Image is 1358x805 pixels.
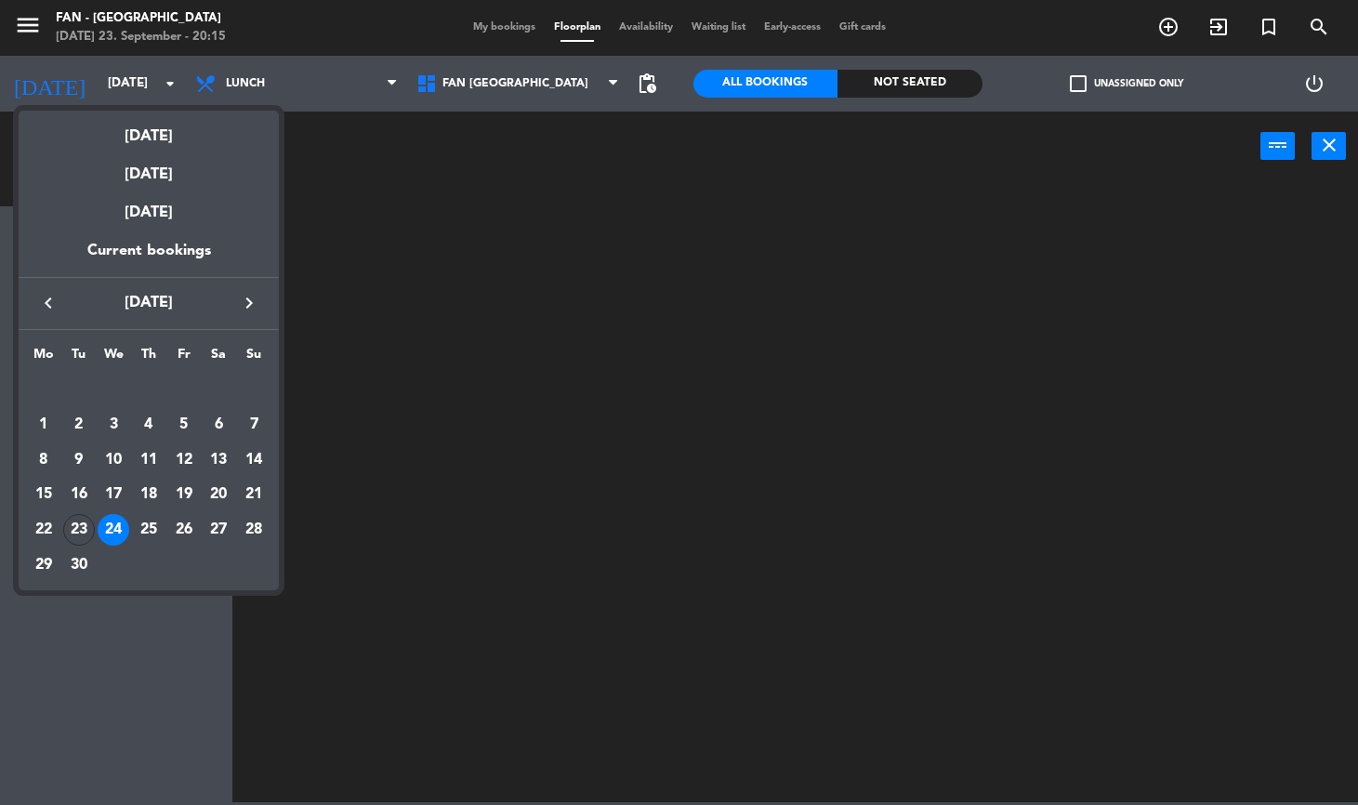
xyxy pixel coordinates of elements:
i: keyboard_arrow_left [37,292,59,314]
td: September 10, 2025 [96,442,131,478]
div: 3 [98,409,129,441]
th: Sunday [236,344,271,373]
td: September 23, 2025 [61,512,97,548]
div: 13 [203,444,234,476]
td: September 19, 2025 [166,477,202,512]
div: 14 [238,444,270,476]
div: 8 [28,444,59,476]
div: 27 [203,514,234,546]
div: 16 [63,479,95,510]
td: September 13, 2025 [202,442,237,478]
td: September 11, 2025 [131,442,166,478]
td: September 15, 2025 [26,477,61,512]
td: September 8, 2025 [26,442,61,478]
div: 25 [133,514,165,546]
div: 18 [133,479,165,510]
td: September 3, 2025 [96,407,131,442]
td: September 24, 2025 [96,512,131,548]
div: 23 [63,514,95,546]
div: 30 [63,549,95,581]
th: Thursday [131,344,166,373]
td: SEP [26,372,271,407]
td: September 7, 2025 [236,407,271,442]
div: 15 [28,479,59,510]
th: Saturday [202,344,237,373]
div: 20 [203,479,234,510]
th: Friday [166,344,202,373]
td: September 22, 2025 [26,512,61,548]
div: 7 [238,409,270,441]
div: [DATE] [19,187,279,239]
div: 6 [203,409,234,441]
td: September 1, 2025 [26,407,61,442]
div: 10 [98,444,129,476]
td: September 26, 2025 [166,512,202,548]
td: September 27, 2025 [202,512,237,548]
th: Monday [26,344,61,373]
div: [DATE] [19,111,279,149]
th: Tuesday [61,344,97,373]
td: September 6, 2025 [202,407,237,442]
td: September 17, 2025 [96,477,131,512]
div: 19 [168,479,200,510]
td: September 21, 2025 [236,477,271,512]
div: 24 [98,514,129,546]
div: 5 [168,409,200,441]
div: 9 [63,444,95,476]
td: September 18, 2025 [131,477,166,512]
div: Current bookings [19,239,279,277]
td: September 2, 2025 [61,407,97,442]
div: 22 [28,514,59,546]
div: 29 [28,549,59,581]
th: Wednesday [96,344,131,373]
div: 1 [28,409,59,441]
td: September 20, 2025 [202,477,237,512]
td: September 4, 2025 [131,407,166,442]
td: September 30, 2025 [61,548,97,583]
td: September 12, 2025 [166,442,202,478]
div: 17 [98,479,129,510]
td: September 9, 2025 [61,442,97,478]
div: 2 [63,409,95,441]
td: September 5, 2025 [166,407,202,442]
td: September 28, 2025 [236,512,271,548]
div: 21 [238,479,270,510]
td: September 16, 2025 [61,477,97,512]
button: keyboard_arrow_left [32,291,65,315]
i: keyboard_arrow_right [238,292,260,314]
div: 4 [133,409,165,441]
div: 28 [238,514,270,546]
span: [DATE] [65,291,232,315]
div: 26 [168,514,200,546]
td: September 25, 2025 [131,512,166,548]
td: September 29, 2025 [26,548,61,583]
button: keyboard_arrow_right [232,291,266,315]
div: 12 [168,444,200,476]
div: 11 [133,444,165,476]
div: [DATE] [19,149,279,187]
td: September 14, 2025 [236,442,271,478]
